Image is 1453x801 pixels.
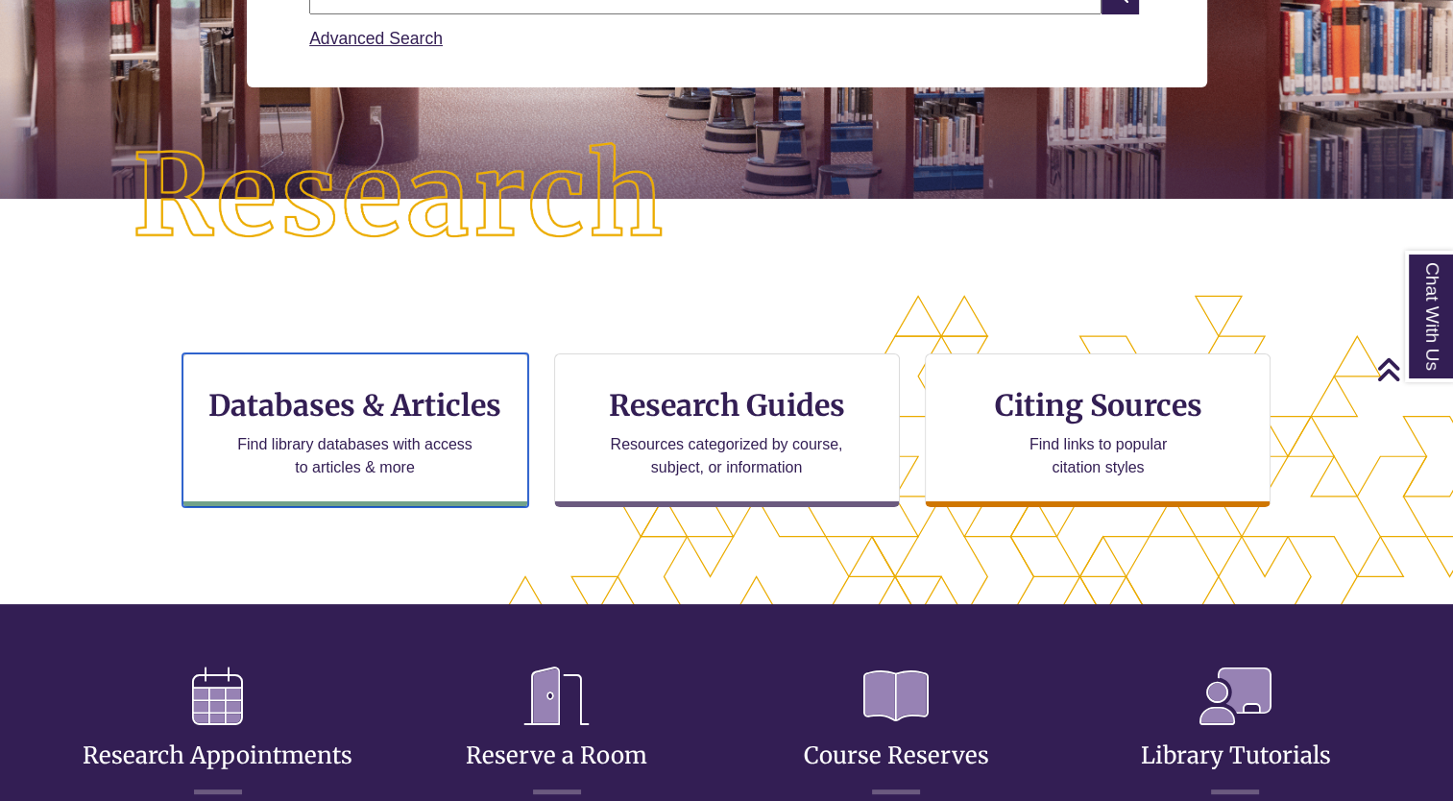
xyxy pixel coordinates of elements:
p: Resources categorized by course, subject, or information [601,433,852,479]
p: Find links to popular citation styles [1005,433,1192,479]
a: Databases & Articles Find library databases with access to articles & more [182,353,528,507]
a: Citing Sources Find links to popular citation styles [925,353,1271,507]
a: Research Guides Resources categorized by course, subject, or information [554,353,900,507]
a: Reserve a Room [466,694,647,770]
a: Advanced Search [309,29,443,48]
p: Find library databases with access to articles & more [230,433,480,479]
h3: Research Guides [570,387,884,424]
a: Back to Top [1376,356,1448,382]
a: Library Tutorials [1140,694,1330,770]
img: Research [73,84,727,311]
h3: Databases & Articles [199,387,512,424]
h3: Citing Sources [981,387,1216,424]
a: Course Reserves [804,694,989,770]
a: Research Appointments [83,694,352,770]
